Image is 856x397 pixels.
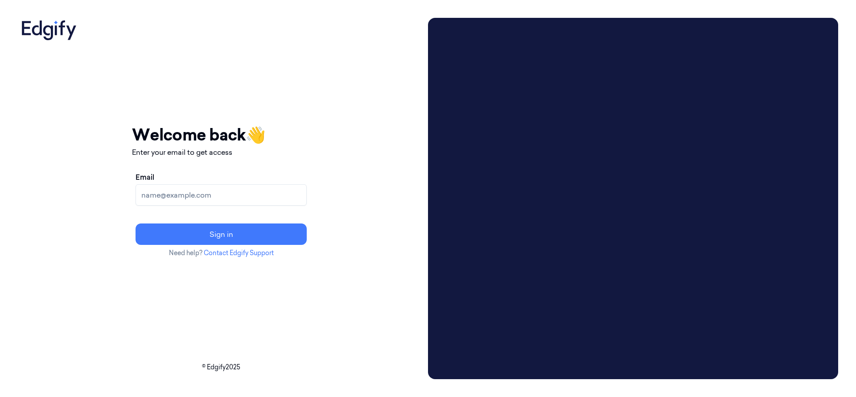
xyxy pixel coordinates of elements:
input: name@example.com [136,184,307,206]
a: Contact Edgify Support [204,249,274,257]
h1: Welcome back 👋 [132,123,310,147]
p: Enter your email to get access [132,147,310,157]
p: © Edgify 2025 [18,363,424,372]
p: Need help? [132,248,310,258]
button: Sign in [136,223,307,245]
label: Email [136,172,154,182]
